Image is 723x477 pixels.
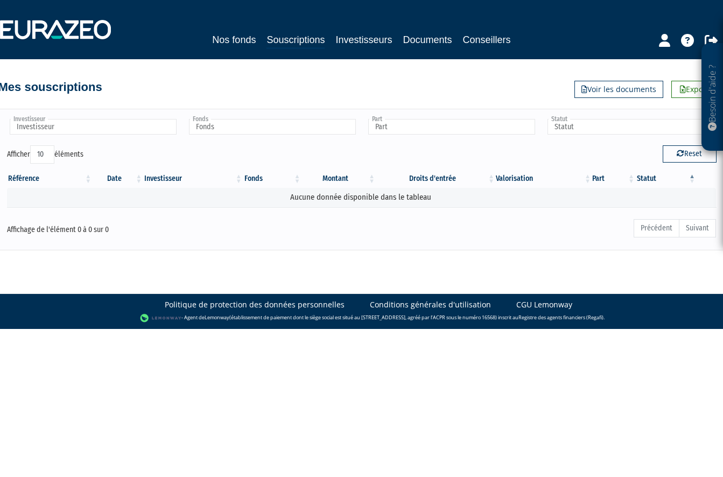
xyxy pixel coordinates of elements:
th: Statut : activer pour trier la colonne par ordre d&eacute;croissant [636,170,697,188]
a: CGU Lemonway [516,299,572,310]
th: Droits d'entrée: activer pour trier la colonne par ordre croissant [376,170,496,188]
div: - Agent de (établissement de paiement dont le siège social est situé au [STREET_ADDRESS], agréé p... [11,313,712,324]
a: Conseillers [463,32,511,47]
p: Besoin d'aide ? [706,49,719,146]
a: Registre des agents financiers (Regafi) [518,314,603,321]
th: Valorisation: activer pour trier la colonne par ordre croissant [496,170,592,188]
select: Afficheréléments [30,145,54,164]
th: Investisseur: activer pour trier la colonne par ordre croissant [143,170,243,188]
a: Voir les documents [574,81,663,98]
a: Souscriptions [266,32,325,49]
button: Reset [663,145,717,163]
label: Afficher éléments [7,145,83,164]
a: Documents [403,32,452,47]
th: Référence : activer pour trier la colonne par ordre croissant [7,170,93,188]
td: Aucune donnée disponible dans le tableau [7,188,717,207]
a: Politique de protection des données personnelles [165,299,345,310]
th: Montant: activer pour trier la colonne par ordre croissant [302,170,377,188]
a: Conditions générales d'utilisation [370,299,491,310]
th: Fonds: activer pour trier la colonne par ordre croissant [243,170,302,188]
th: Date: activer pour trier la colonne par ordre croissant [93,170,143,188]
a: Nos fonds [212,32,256,47]
img: logo-lemonway.png [140,313,181,324]
th: Part: activer pour trier la colonne par ordre croissant [592,170,636,188]
div: Affichage de l'élément 0 à 0 sur 0 [7,218,293,235]
a: Lemonway [205,314,229,321]
a: Investisseurs [335,32,392,47]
